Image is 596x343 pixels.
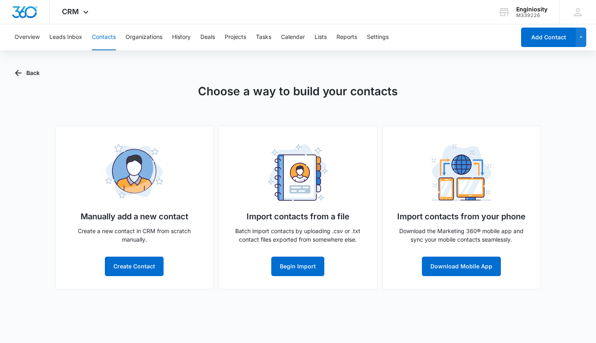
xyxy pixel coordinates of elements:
h5: Import contacts from a file [247,210,349,223]
span: CRM [62,7,79,16]
button: Tasks [256,24,271,50]
button: Overview [15,24,40,50]
div: account id [516,13,547,18]
button: Settings [367,24,389,50]
button: Reports [336,24,357,50]
h5: Manually add a new contact [81,210,188,223]
button: Download Mobile App [422,257,501,276]
button: Contacts [92,24,116,50]
button: Projects [225,24,246,50]
button: Leads Inbox [49,24,82,50]
p: Create a new contact in CRM from scratch manually. [68,227,200,244]
button: Deals [200,24,215,50]
h1: Choose a way to build your contacts [198,83,398,100]
button: History [172,24,191,50]
button: Back [15,63,40,83]
h5: Import contacts from your phone [397,210,526,223]
div: account name [516,6,547,13]
button: Calendar [281,24,305,50]
button: Create Contact [105,257,164,276]
p: Batch import contacts by uploading .csv or .txt contact files exported from somewhere else. [232,227,364,244]
button: Begin Import [271,257,324,276]
button: Add Contact [521,28,576,47]
p: Download the Marketing 360® mobile app and sync your mobile contacts seamlessly. [396,227,528,244]
button: Organizations [126,24,162,50]
button: Lists [315,24,327,50]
